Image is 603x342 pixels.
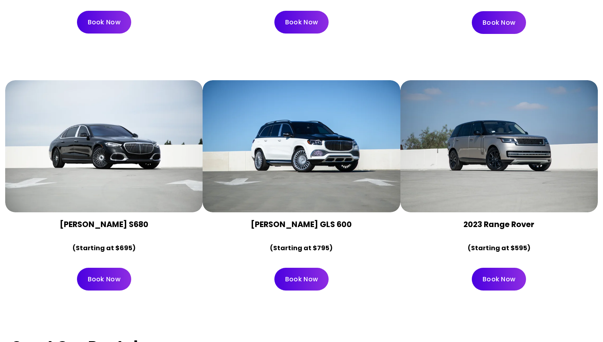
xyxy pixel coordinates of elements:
a: Book Now [77,268,131,291]
a: Book Now [274,268,329,291]
strong: (Starting at $695) [73,243,136,253]
strong: [PERSON_NAME] GLS 600 [251,219,352,230]
strong: [PERSON_NAME] S680 [60,219,148,230]
strong: (Starting at $595) [468,243,530,253]
a: Book Now [472,268,526,291]
a: Book Now [77,11,131,34]
a: Book Now [472,11,526,34]
strong: (Starting at $795) [270,243,333,253]
a: Book Now [274,11,329,34]
strong: 2023 Range Rover [463,219,534,230]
